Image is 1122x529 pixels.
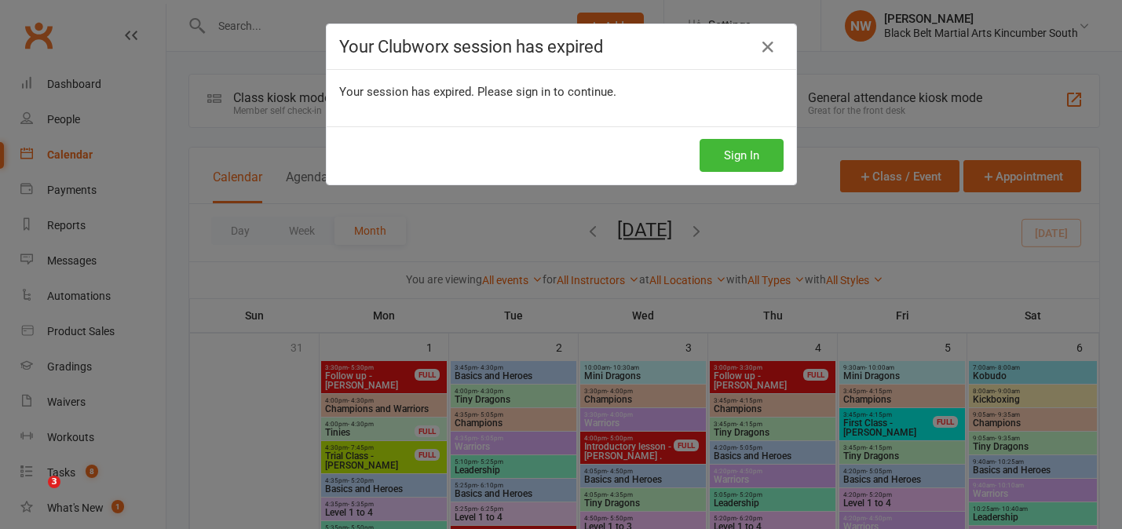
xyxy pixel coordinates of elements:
a: Close [755,35,780,60]
iframe: Intercom live chat [16,476,53,513]
h4: Your Clubworx session has expired [339,37,784,57]
button: Sign In [700,139,784,172]
span: Your session has expired. Please sign in to continue. [339,85,616,99]
span: 3 [48,476,60,488]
